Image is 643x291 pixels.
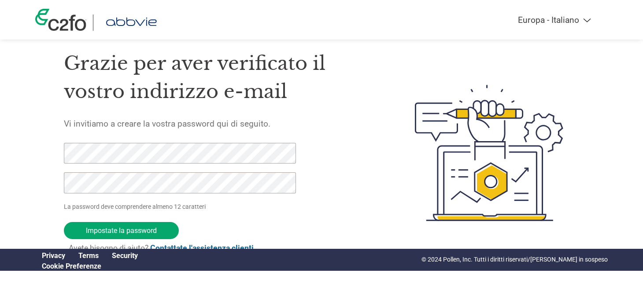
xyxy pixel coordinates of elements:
[64,119,373,129] h5: Vi invitiamo a creare la vostra password qui di seguito.
[42,251,65,260] a: Privacy
[64,222,179,239] input: Impostate la password
[399,36,580,269] img: create-password
[150,244,254,252] a: Contattate l'assistenza clienti
[64,49,373,106] h1: Grazie per aver verificato il vostro indirizzo e-mail
[35,262,144,270] div: Open Cookie Preferences Modal
[112,251,138,260] a: Security
[100,15,163,31] img: AbbVie
[78,251,99,260] a: Terms
[42,262,101,270] a: Cookie Preferences, opens a dedicated popup modal window
[69,244,254,252] span: Avete bisogno di aiuto?
[64,202,299,211] p: La password deve comprendere almeno 12 caratteri
[35,9,86,31] img: c2fo logo
[421,255,608,264] p: © 2024 Pollen, Inc. Tutti i diritti riservati/[PERSON_NAME] in sospeso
